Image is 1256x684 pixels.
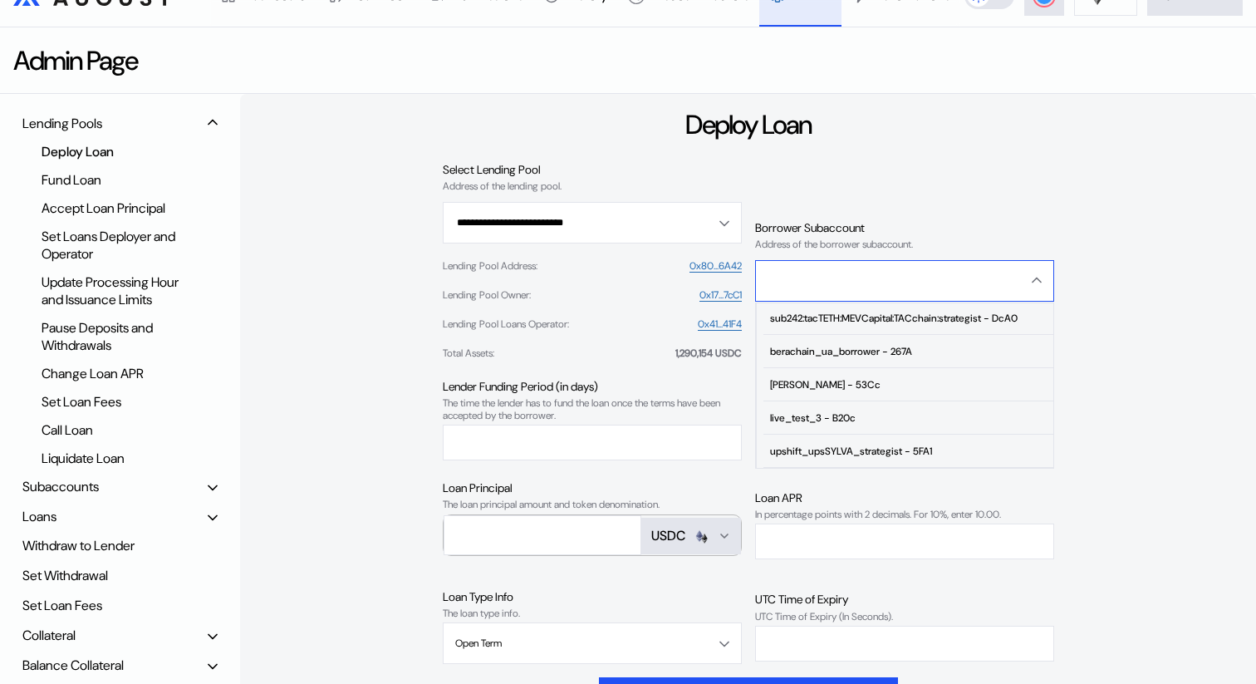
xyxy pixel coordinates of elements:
div: Subaccounts [22,478,99,495]
div: The loan principal amount and token denomination. [443,499,742,510]
div: Lending Pool Address : [443,260,537,272]
div: [PERSON_NAME] - 53Cc [770,379,881,391]
div: Set Loans Deployer and Operator [33,225,195,265]
div: Lending Pools [22,115,102,132]
div: Set Loan Fees [33,391,195,413]
button: Close menu [755,260,1054,302]
button: live_test_3 - B20c [757,401,1053,435]
div: berachain_ua_borrower - 267A [770,346,912,357]
div: Total Assets : [443,347,494,359]
div: Deploy Loan [685,107,812,142]
div: Loans [22,508,56,525]
div: Fund Loan [33,169,195,191]
button: Open menu [443,202,742,244]
div: Loan Principal [443,480,742,495]
div: Lender Funding Period (in days) [443,379,742,394]
div: Open Term [455,637,502,649]
div: The time the lender has to fund the loan once the terms have been accepted by the borrower. [443,397,742,421]
button: berachain_ua_borrower - 267A [757,335,1053,368]
div: Pause Deposits and Withdrawals [33,317,195,357]
div: sub242:tacTETH:MEVCapital:TACchain:strategist - DcA0 [770,312,1018,324]
div: Lending Pool Owner : [443,289,531,301]
div: Liquidate Loan [33,447,195,470]
div: UTC Time of Expiry [755,592,1054,607]
div: Borrower Subaccount [755,220,1054,235]
div: Loan Type Info [443,589,742,604]
div: Select Lending Pool [443,162,742,177]
div: Lending Pool Loans Operator : [443,318,569,330]
div: Address of the borrower subaccount. [755,239,1054,250]
div: The loan type info. [443,608,742,619]
div: Set Loan Fees [17,593,223,618]
div: Balance Collateral [22,657,124,674]
div: Withdraw to Lender [17,533,223,559]
div: USDC [651,527,685,544]
div: live_test_3 - B20c [770,412,856,424]
img: ethereum.png [692,529,707,544]
button: Open menu [443,622,742,664]
div: Collateral [22,627,76,644]
div: Deploy Loan [33,140,195,163]
div: 1,290,154 USDC [675,347,742,359]
div: Update Processing Hour and Issuance Limits [33,271,195,311]
div: Call Loan [33,419,195,441]
div: upshift_upsSYLVA_strategist - 5FA1 [770,445,932,457]
div: Address of the lending pool. [443,180,742,192]
div: Change Loan APR [33,362,195,385]
div: Loan APR [755,490,1054,505]
div: UTC Time of Expiry (In Seconds). [755,611,1054,622]
button: sub242:tacTETH:MEVCapital:TACchain:strategist - DcA0 [757,302,1053,335]
img: svg+xml,%3c [699,534,709,544]
button: upshift_upsSYLVA_strategist - 5FA1 [757,435,1053,468]
div: Accept Loan Principal [33,197,195,219]
div: Set Withdrawal [17,563,223,588]
div: In percentage points with 2 decimals. For 10%, enter 10.00. [755,509,1054,520]
a: 0x17...7cC1 [699,289,742,302]
button: Open menu for selecting token for payment [641,518,741,554]
div: Admin Page [13,43,137,78]
a: 0x41...41F4 [698,318,742,331]
a: 0x80...6A42 [689,260,742,273]
button: [PERSON_NAME] - 53Cc [757,368,1053,401]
